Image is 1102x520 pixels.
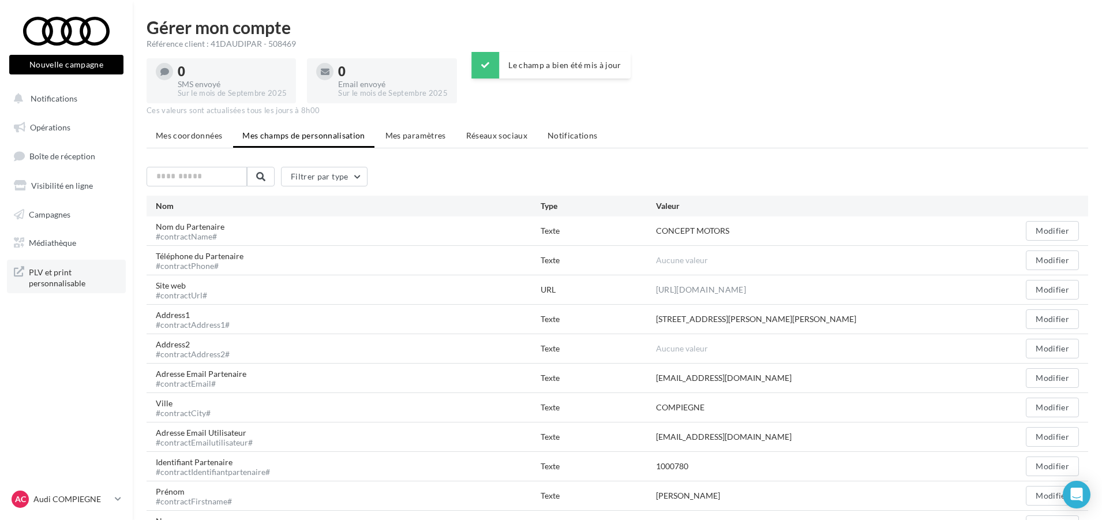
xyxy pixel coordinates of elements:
div: Valeur [656,200,964,212]
span: Réseaux sociaux [466,130,527,140]
div: 0 [178,65,287,78]
div: Ville [156,398,220,417]
div: Texte [541,402,656,413]
div: Texte [541,255,656,266]
div: 1000780 [656,461,688,472]
span: Mes paramètres [385,130,446,140]
div: Téléphone du Partenaire [156,250,253,270]
a: Visibilité en ligne [7,174,126,198]
button: Modifier [1026,457,1079,476]
div: Texte [541,313,656,325]
a: Opérations [7,115,126,140]
div: #contractAddress2# [156,350,230,358]
button: Filtrer par type [281,167,368,186]
div: Référence client : 41DAUDIPAR - 508469 [147,38,1088,50]
button: Notifications [7,87,121,111]
div: Texte [541,343,656,354]
div: Site web [156,280,216,300]
div: [EMAIL_ADDRESS][DOMAIN_NAME] [656,431,792,443]
div: URL [541,284,656,295]
span: Aucune valeur [656,343,708,353]
h1: Gérer mon compte [147,18,1088,36]
div: CONCEPT MOTORS [656,225,729,237]
div: #contractIdentifiantpartenaire# [156,468,270,476]
button: Modifier [1026,486,1079,506]
span: Notifications [31,93,77,103]
p: Audi COMPIEGNE [33,493,110,505]
div: Texte [541,431,656,443]
span: Notifications [548,130,598,140]
button: Modifier [1026,427,1079,447]
div: #contractUrl# [156,291,207,300]
a: Médiathèque [7,231,126,255]
span: Campagnes [29,209,70,219]
div: Adresse Email Utilisateur [156,427,262,447]
div: Ces valeurs sont actualisées tous les jours à 8h00 [147,106,1088,116]
div: SMS envoyé [178,80,287,88]
div: #contractFirstname# [156,497,232,506]
div: #contractAddress1# [156,321,230,329]
div: Type [541,200,656,212]
div: #contractName# [156,233,224,241]
button: Modifier [1026,339,1079,358]
div: Texte [541,372,656,384]
span: Mes coordonnées [156,130,222,140]
div: Email envoyé [338,80,447,88]
div: Le champ a bien été mis à jour [471,52,631,78]
div: [STREET_ADDRESS][PERSON_NAME][PERSON_NAME] [656,313,856,325]
div: Open Intercom Messenger [1063,481,1090,508]
div: #contractEmailutilisateur# [156,439,253,447]
span: Opérations [30,122,70,132]
button: Modifier [1026,398,1079,417]
div: 0 [338,65,447,78]
div: Adresse Email Partenaire [156,368,256,388]
button: Modifier [1026,221,1079,241]
div: Address2 [156,339,239,358]
span: Boîte de réception [29,151,95,161]
div: Sur le mois de Septembre 2025 [338,88,447,99]
a: AC Audi COMPIEGNE [9,488,123,510]
button: Nouvelle campagne [9,55,123,74]
button: Modifier [1026,309,1079,329]
button: Modifier [1026,368,1079,388]
div: [PERSON_NAME] [656,490,720,502]
div: #contractPhone# [156,262,243,270]
a: Campagnes [7,203,126,227]
div: Nom [156,200,541,212]
span: PLV et print personnalisable [29,264,119,289]
a: PLV et print personnalisable [7,260,126,294]
button: Modifier [1026,250,1079,270]
span: Visibilité en ligne [31,181,93,190]
div: Texte [541,225,656,237]
div: Prénom [156,486,241,506]
div: Texte [541,461,656,472]
a: Boîte de réception [7,144,126,169]
div: Texte [541,490,656,502]
span: Aucune valeur [656,255,708,265]
div: [EMAIL_ADDRESS][DOMAIN_NAME] [656,372,792,384]
div: Sur le mois de Septembre 2025 [178,88,287,99]
div: COMPIEGNE [656,402,704,413]
span: Médiathèque [29,238,76,248]
div: #contractEmail# [156,380,246,388]
div: #contractCity# [156,409,211,417]
span: AC [15,493,26,505]
div: Address1 [156,309,239,329]
a: [URL][DOMAIN_NAME] [656,283,746,297]
div: Identifiant Partenaire [156,457,279,476]
button: Modifier [1026,280,1079,300]
div: Nom du Partenaire [156,221,234,241]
